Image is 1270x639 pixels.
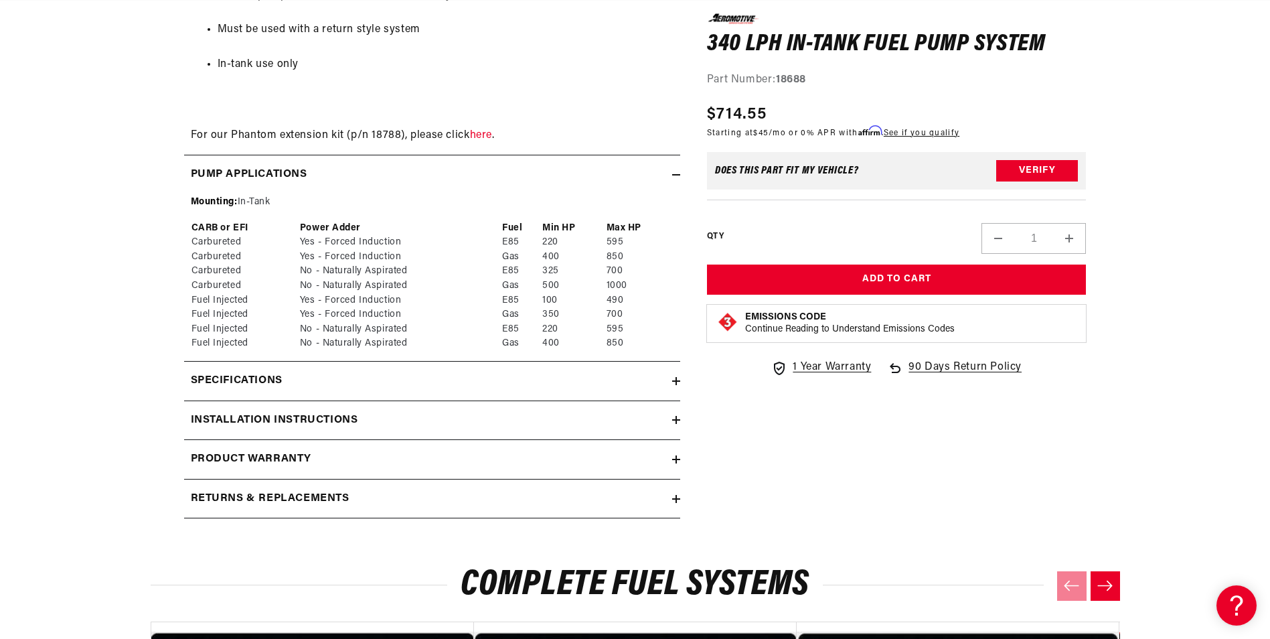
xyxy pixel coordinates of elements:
[606,293,673,308] td: 490
[606,322,673,337] td: 595
[151,569,1120,601] h2: Complete Fuel Systems
[191,336,299,351] td: Fuel Injected
[501,279,542,293] td: Gas
[753,129,769,137] span: $45
[299,250,501,265] td: Yes - Forced Induction
[470,130,492,141] a: here
[191,307,299,322] td: Fuel Injected
[501,250,542,265] td: Gas
[184,155,680,194] summary: Pump Applications
[1057,571,1087,601] button: Previous slide
[184,401,680,440] summary: Installation Instructions
[218,21,673,39] li: Must be used with a return style system
[501,322,542,337] td: E85
[501,221,542,236] th: Fuel
[184,440,680,479] summary: Product warranty
[745,311,955,336] button: Emissions CodeContinue Reading to Understand Emissions Codes
[745,312,826,322] strong: Emissions Code
[191,322,299,337] td: Fuel Injected
[1091,571,1120,601] button: Next slide
[887,359,1022,390] a: 90 Days Return Policy
[191,197,238,207] span: Mounting:
[707,102,767,126] span: $714.55
[184,480,680,518] summary: Returns & replacements
[191,235,299,250] td: Carbureted
[606,336,673,351] td: 850
[501,336,542,351] td: Gas
[542,293,606,308] td: 100
[707,231,724,242] label: QTY
[858,125,882,135] span: Affirm
[238,197,270,207] span: In-Tank
[299,322,501,337] td: No - Naturally Aspirated
[908,359,1022,390] span: 90 Days Return Policy
[191,412,358,429] h2: Installation Instructions
[542,235,606,250] td: 220
[542,336,606,351] td: 400
[884,129,959,137] a: See if you qualify - Learn more about Affirm Financing (opens in modal)
[191,264,299,279] td: Carbureted
[606,264,673,279] td: 700
[501,307,542,322] td: Gas
[191,293,299,308] td: Fuel Injected
[707,33,1087,55] h1: 340 LPH In-Tank Fuel Pump System
[542,250,606,265] td: 400
[606,235,673,250] td: 595
[501,264,542,279] td: E85
[191,166,307,184] h2: Pump Applications
[184,362,680,401] summary: Specifications
[717,311,738,333] img: Emissions code
[299,293,501,308] td: Yes - Forced Induction
[715,165,859,176] div: Does This part fit My vehicle?
[191,221,299,236] th: CARB or EFI
[745,324,955,336] p: Continue Reading to Understand Emissions Codes
[299,221,501,236] th: Power Adder
[299,279,501,293] td: No - Naturally Aspirated
[707,72,1087,89] div: Part Number:
[776,74,806,85] strong: 18688
[191,372,283,390] h2: Specifications
[191,490,349,508] h2: Returns & replacements
[191,451,312,468] h2: Product warranty
[501,235,542,250] td: E85
[793,359,871,376] span: 1 Year Warranty
[606,250,673,265] td: 850
[299,235,501,250] td: Yes - Forced Induction
[606,307,673,322] td: 700
[299,336,501,351] td: No - Naturally Aspirated
[542,279,606,293] td: 500
[542,264,606,279] td: 325
[299,264,501,279] td: No - Naturally Aspirated
[191,250,299,265] td: Carbureted
[299,307,501,322] td: Yes - Forced Induction
[542,307,606,322] td: 350
[501,293,542,308] td: E85
[707,126,959,139] p: Starting at /mo or 0% APR with .
[606,279,673,293] td: 1000
[996,160,1078,182] button: Verify
[542,322,606,337] td: 220
[542,221,606,236] th: Min HP
[707,265,1087,295] button: Add to Cart
[606,221,673,236] th: Max HP
[771,359,871,376] a: 1 Year Warranty
[218,56,673,74] li: In-tank use only
[191,279,299,293] td: Carbureted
